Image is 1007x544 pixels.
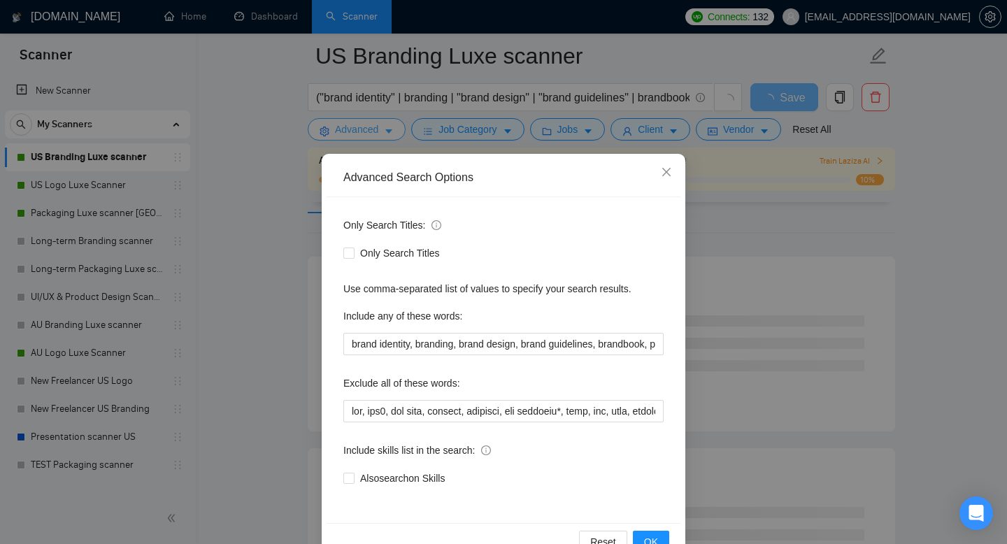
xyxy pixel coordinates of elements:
[481,445,491,455] span: info-circle
[355,471,450,486] span: Also search on Skills
[431,220,441,230] span: info-circle
[343,217,441,233] span: Only Search Titles:
[648,154,685,192] button: Close
[343,305,462,327] label: Include any of these words:
[343,443,491,458] span: Include skills list in the search:
[355,245,445,261] span: Only Search Titles
[343,170,664,185] div: Advanced Search Options
[959,496,993,530] div: Open Intercom Messenger
[343,281,664,296] div: Use comma-separated list of values to specify your search results.
[661,166,672,178] span: close
[343,372,460,394] label: Exclude all of these words:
